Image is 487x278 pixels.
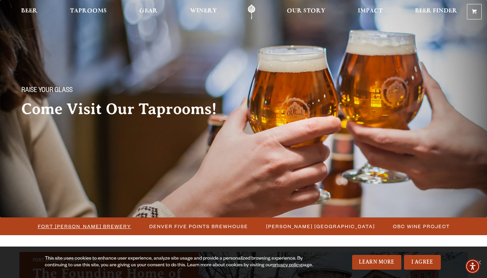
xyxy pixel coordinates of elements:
a: Learn More [352,255,401,270]
a: Winery [186,4,221,19]
a: OBC Wine Project [389,221,453,231]
span: Gear [139,8,158,14]
span: Beer Finder [415,8,457,14]
span: Impact [358,8,383,14]
a: Our Story [282,4,330,19]
a: Gear [135,4,162,19]
a: Beer Finder [411,4,462,19]
div: This site uses cookies to enhance user experience, analyze site usage and provide a personalized ... [45,256,317,269]
a: Beer [17,4,42,19]
span: Taprooms [70,8,107,14]
a: [PERSON_NAME] [GEOGRAPHIC_DATA] [262,221,378,231]
a: Impact [353,4,387,19]
a: privacy policy [272,263,301,268]
span: Fort [PERSON_NAME] Brewery [38,221,131,231]
a: Odell Home [239,4,264,19]
h2: Come Visit Our Taprooms! [21,101,230,117]
a: Fort [PERSON_NAME] Brewery [34,221,135,231]
span: Winery [190,8,217,14]
a: Taprooms [66,4,111,19]
span: OBC Wine Project [393,221,450,231]
a: I Agree [404,255,441,270]
span: Raise your glass [21,87,73,95]
span: Our Story [287,8,325,14]
a: Denver Five Points Brewhouse [145,221,251,231]
span: Denver Five Points Brewhouse [149,221,248,231]
span: Beer [21,8,37,14]
span: [PERSON_NAME] [GEOGRAPHIC_DATA] [266,221,375,231]
div: Accessibility Menu [465,259,480,274]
